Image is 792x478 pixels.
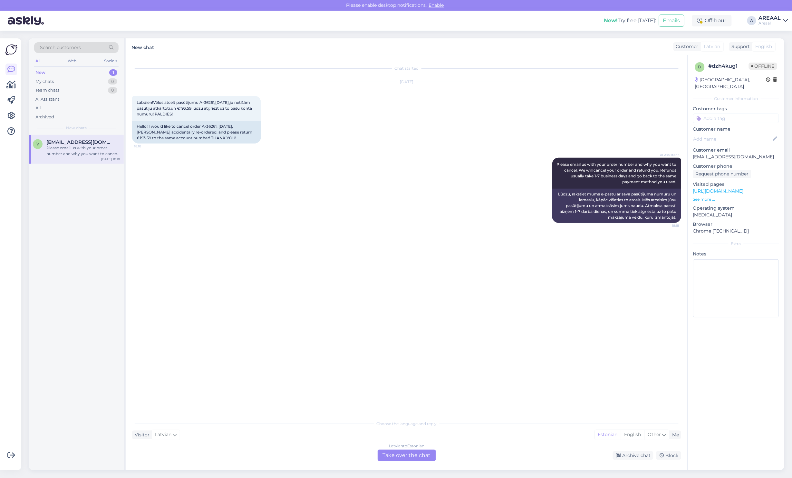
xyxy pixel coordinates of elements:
div: [DATE] [132,79,681,85]
span: Latvian [704,43,720,50]
input: Add a tag [693,114,779,123]
div: All [34,57,42,65]
p: Customer tags [693,105,779,112]
div: Request phone number [693,170,751,178]
p: Customer name [693,126,779,133]
span: d [698,65,701,69]
a: AREAALAreaal [759,15,788,26]
div: Please email us with your order number and why you want to cancel. We will cancel your order and ... [46,145,120,157]
p: Customer email [693,147,779,154]
div: # dzh4kug1 [709,62,749,70]
div: Me [670,432,679,438]
span: AI Assistant [655,153,679,157]
p: Visited pages [693,181,779,188]
span: Please email us with your order number and why you want to cancel. We will cancel your order and ... [557,162,678,184]
div: 0 [108,87,117,94]
div: Estonian [595,430,621,440]
div: Archived [35,114,54,120]
div: Extra [693,241,779,247]
input: Add name [693,135,772,143]
div: Customer information [693,96,779,102]
p: Notes [693,251,779,257]
img: Askly Logo [5,44,17,56]
span: Latvian [155,431,171,438]
span: Other [648,432,661,437]
span: Search customers [40,44,81,51]
span: Enable [427,2,446,8]
div: Visitor [132,432,150,438]
div: AI Assistant [35,96,59,103]
div: Socials [103,57,119,65]
span: v [36,142,39,146]
div: All [35,105,41,111]
div: Off-hour [692,15,732,26]
div: Lūdzu, rakstiet mums e-pastu ar sava pasūtījuma numuru un iemeslu, kāpēc vēlaties to atcelt. Mēs ... [552,189,681,223]
div: Archive chat [613,451,653,460]
div: Latvian to Estonian [389,443,424,449]
span: New chats [66,125,87,131]
p: Chrome [TECHNICAL_ID] [693,228,779,234]
p: Customer phone [693,163,779,170]
span: veste4@inbox.lv [46,139,113,145]
span: English [756,43,772,50]
div: Areaal [759,21,781,26]
span: 18:18 [655,223,679,228]
div: AREAAL [759,15,781,21]
div: 1 [109,69,117,76]
div: Web [67,57,78,65]
p: [EMAIL_ADDRESS][DOMAIN_NAME] [693,154,779,160]
span: 18:18 [134,144,158,149]
div: [DATE] 18:18 [101,157,120,162]
button: Emails [659,15,684,27]
p: [MEDICAL_DATA] [693,212,779,218]
div: Customer [673,43,699,50]
a: [URL][DOMAIN_NAME] [693,188,744,194]
div: 0 [108,78,117,85]
div: Chat started [132,65,681,71]
p: Browser [693,221,779,228]
p: Operating system [693,205,779,212]
div: Team chats [35,87,59,94]
div: Support [729,43,750,50]
b: New! [604,17,618,24]
div: A [747,16,756,25]
span: Labdien!Vēlos atcelt pasūtījumu A-36261,[DATE],jo netīšām pasūtīju atkārtoti,un €193,59 lūdzu atg... [137,100,253,116]
div: Try free [DATE]: [604,17,656,25]
div: New [35,69,45,76]
div: [GEOGRAPHIC_DATA], [GEOGRAPHIC_DATA] [695,76,766,90]
label: New chat [131,42,154,51]
div: Hello! I would like to cancel order A-36261, [DATE],[PERSON_NAME] accidentally re-ordered, and pl... [132,121,261,144]
div: Take over the chat [378,450,436,461]
div: English [621,430,644,440]
div: My chats [35,78,54,85]
p: See more ... [693,196,779,202]
div: Block [656,451,681,460]
div: Choose the language and reply [132,421,681,427]
span: Offline [749,63,777,70]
